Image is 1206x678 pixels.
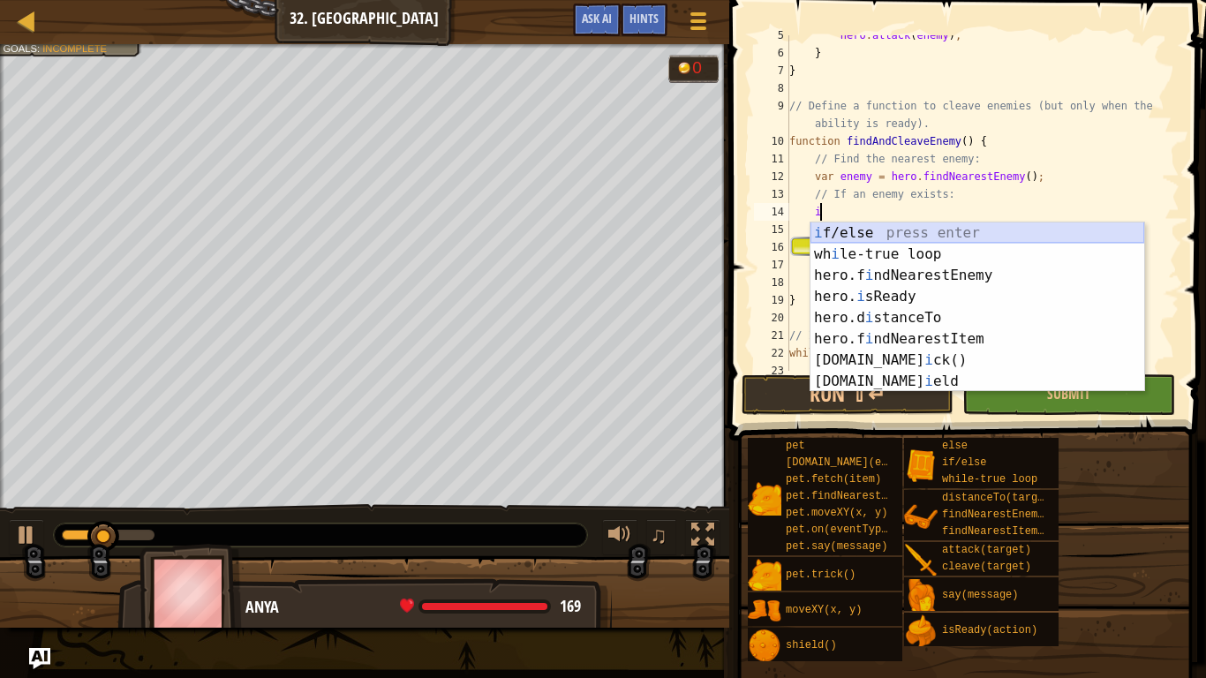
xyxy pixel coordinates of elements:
span: findNearestItem() [942,525,1050,538]
button: Ctrl + P: Play [9,519,44,555]
img: portrait.png [904,544,938,577]
div: 19 [754,291,789,309]
div: 23 [754,362,789,380]
button: Ask AI [29,648,50,669]
span: pet [786,440,805,452]
img: portrait.png [748,482,781,516]
span: pet.fetch(item) [786,473,881,486]
div: 6 [754,44,789,62]
button: Show game menu [676,4,720,45]
span: pet.on(eventType, handler) [786,524,951,536]
div: 18 [754,274,789,291]
div: 10 [754,132,789,150]
div: 21 [754,327,789,344]
img: portrait.png [748,559,781,592]
button: Run ⇧↵ [742,374,953,415]
button: ♫ [646,519,676,555]
div: Anya [245,596,594,619]
img: portrait.png [904,579,938,613]
span: pet.findNearestByType(type) [786,490,957,502]
div: health: 169 / 169 [400,599,581,614]
span: ♫ [650,522,667,548]
div: 7 [754,62,789,79]
span: pet.moveXY(x, y) [786,507,887,519]
div: 16 [754,238,789,256]
button: Ask AI [573,4,621,36]
span: while-true loop [942,473,1037,486]
img: portrait.png [748,594,781,628]
span: isReady(action) [942,624,1037,637]
div: Team 'humans' has 0 gold. [668,55,719,83]
img: portrait.png [904,501,938,534]
div: 15 [754,221,789,238]
span: attack(target) [942,544,1031,556]
span: moveXY(x, y) [786,604,862,616]
span: cleave(target) [942,561,1031,573]
span: findNearestEnemy() [942,508,1057,521]
span: pet.say(message) [786,540,887,553]
img: portrait.png [748,629,781,663]
div: 12 [754,168,789,185]
span: 169 [560,595,581,617]
span: shield() [786,639,837,652]
div: 5 [754,26,789,44]
span: Hints [629,10,659,26]
img: portrait.png [904,614,938,648]
div: 22 [754,344,789,362]
div: 20 [754,309,789,327]
div: 8 [754,79,789,97]
div: 14 [754,203,789,221]
span: Ask AI [582,10,612,26]
div: 13 [754,185,789,203]
button: Toggle fullscreen [685,519,720,555]
img: thang_avatar_frame.png [139,544,242,642]
span: say(message) [942,589,1018,601]
div: 11 [754,150,789,168]
button: Submit [962,374,1174,415]
span: else [942,440,968,452]
button: Adjust volume [602,519,637,555]
img: portrait.png [904,448,938,482]
div: 0 [692,59,710,76]
span: [DOMAIN_NAME](enemy) [786,456,913,469]
div: 17 [754,256,789,274]
span: distanceTo(target) [942,492,1057,504]
span: if/else [942,456,986,469]
span: Submit [1047,384,1090,403]
div: 9 [754,97,789,132]
span: pet.trick() [786,569,856,581]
